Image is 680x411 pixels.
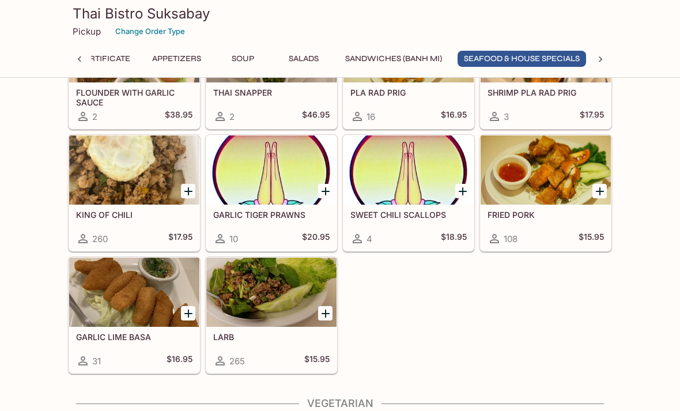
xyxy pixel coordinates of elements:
[213,210,330,220] h5: GARLIC TIGER PRAWNS
[206,13,337,82] div: THAI SNAPPER
[217,51,269,67] button: Soup
[229,233,238,244] span: 10
[206,135,337,205] div: GARLIC TIGER PRAWNS
[69,13,199,82] div: FLOUNDER WITH GARLIC SAUCE
[339,51,448,67] button: Sandwiches (Banh Mi)
[441,232,467,246] h5: $18.95
[350,210,467,220] h5: SWEET CHILI SCALLOPS
[146,51,207,67] button: Appetizers
[206,135,337,251] a: GARLIC TIGER PRAWNS10$20.95
[318,306,333,320] button: Add LARB
[458,51,586,67] button: Seafood & House Specials
[488,210,604,220] h5: FRIED PORK
[579,232,604,246] h5: $15.95
[206,258,337,327] div: LARB
[92,356,101,367] span: 31
[76,88,192,107] h5: FLOUNDER WITH GARLIC SAUCE
[206,257,337,374] a: LARB265$15.95
[367,233,372,244] span: 4
[181,184,195,198] button: Add KING OF CHILI
[592,184,607,198] button: Add FRIED PORK
[304,354,330,368] h5: $15.95
[504,233,517,244] span: 108
[73,5,607,22] h3: Thai Bistro Suksabay
[343,135,474,251] a: SWEET CHILI SCALLOPS4$18.95
[488,88,604,97] h5: SHRIMP PLA RAD PRIG
[481,135,611,205] div: FRIED PORK
[229,111,235,122] span: 2
[69,135,199,205] div: KING OF CHILI
[229,356,245,367] span: 265
[504,111,509,122] span: 3
[69,257,200,374] a: GARLIC LIME BASA31$16.95
[51,51,137,67] button: Gift Certificate
[165,110,192,123] h5: $38.95
[480,135,611,251] a: FRIED PORK108$15.95
[213,332,330,342] h5: LARB
[343,135,474,205] div: SWEET CHILI SCALLOPS
[213,88,330,97] h5: THAI SNAPPER
[92,111,97,122] span: 2
[69,258,199,327] div: GARLIC LIME BASA
[343,13,474,82] div: PLA RAD PRIG
[367,111,375,122] span: 16
[350,88,467,97] h5: PLA RAD PRIG
[68,397,612,410] h4: Vegetarian
[302,110,330,123] h5: $46.95
[481,13,611,82] div: SHRIMP PLA RAD PRIG
[92,233,108,244] span: 260
[76,210,192,220] h5: KING OF CHILI
[167,354,192,368] h5: $16.95
[455,184,470,198] button: Add SWEET CHILI SCALLOPS
[318,184,333,198] button: Add GARLIC TIGER PRAWNS
[181,306,195,320] button: Add GARLIC LIME BASA
[76,332,192,342] h5: GARLIC LIME BASA
[302,232,330,246] h5: $20.95
[580,110,604,123] h5: $17.95
[110,22,190,40] button: Change Order Type
[278,51,330,67] button: Salads
[441,110,467,123] h5: $16.95
[73,26,101,37] p: Pickup
[168,232,192,246] h5: $17.95
[69,135,200,251] a: KING OF CHILI260$17.95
